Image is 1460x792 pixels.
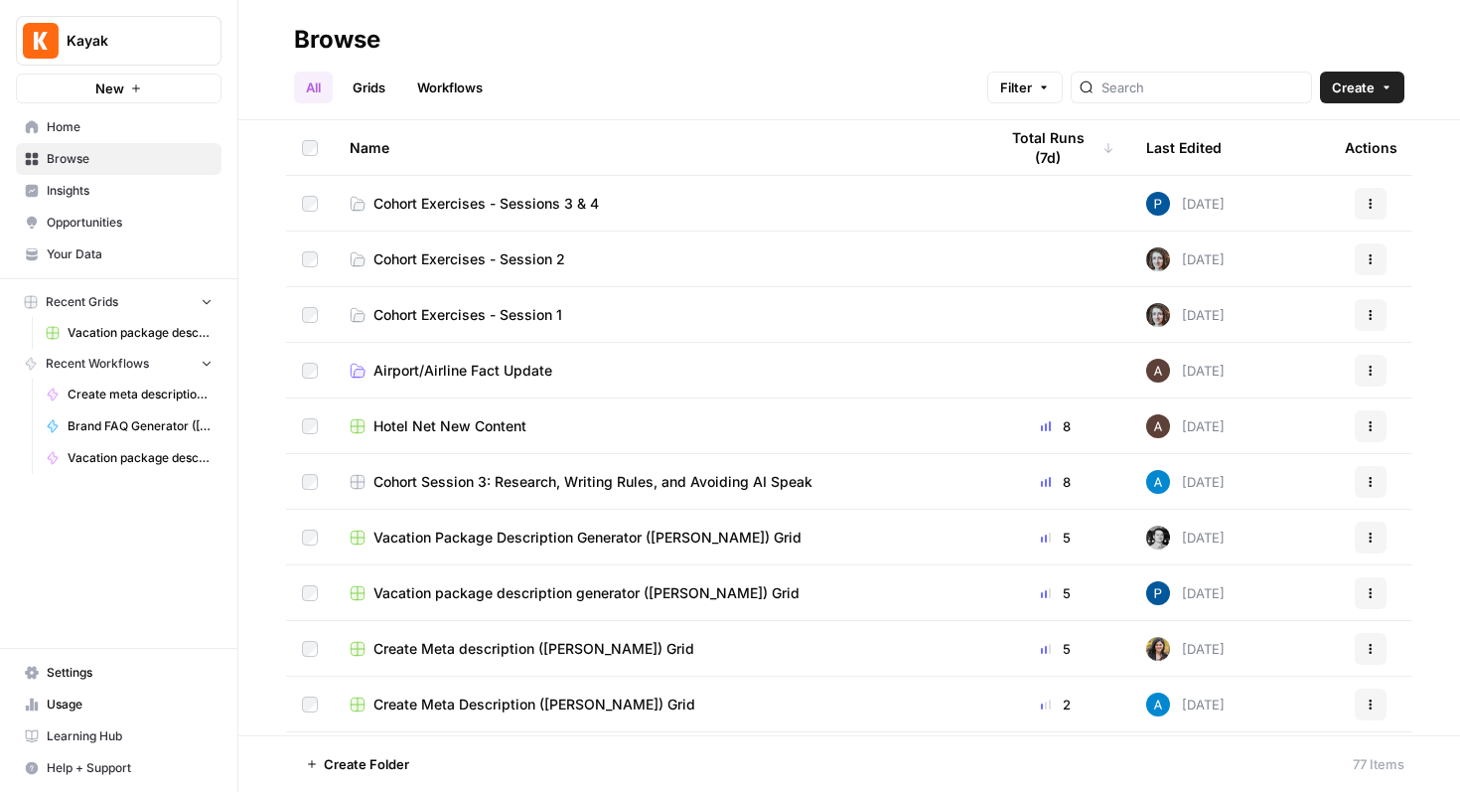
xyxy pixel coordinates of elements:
[16,657,221,689] a: Settings
[16,207,221,238] a: Opportunities
[324,754,409,774] span: Create Folder
[1146,359,1170,383] img: wtbmvrjo3qvncyiyitl6zoukl9gz
[350,249,965,269] a: Cohort Exercises - Session 2
[16,16,221,66] button: Workspace: Kayak
[1146,637,1225,661] div: [DATE]
[1146,470,1225,494] div: [DATE]
[350,695,965,714] a: Create Meta Description ([PERSON_NAME]) Grid
[1146,581,1170,605] img: pl7e58t6qlk7gfgh2zr3oyga3gis
[350,305,965,325] a: Cohort Exercises - Session 1
[16,689,221,720] a: Usage
[373,305,562,325] span: Cohort Exercises - Session 1
[47,664,213,682] span: Settings
[16,752,221,784] button: Help + Support
[1332,78,1375,97] span: Create
[373,472,812,492] span: Cohort Session 3: Research, Writing Rules, and Avoiding AI Speak
[341,72,397,103] a: Grids
[373,528,802,548] span: Vacation Package Description Generator ([PERSON_NAME]) Grid
[1146,414,1225,438] div: [DATE]
[294,72,333,103] a: All
[997,695,1114,714] div: 2
[16,720,221,752] a: Learning Hub
[373,583,800,603] span: Vacation package description generator ([PERSON_NAME]) Grid
[47,214,213,232] span: Opportunities
[16,349,221,379] button: Recent Workflows
[1146,120,1222,175] div: Last Edited
[350,416,965,436] a: Hotel Net New Content
[350,639,965,659] a: Create Meta description ([PERSON_NAME]) Grid
[16,287,221,317] button: Recent Grids
[997,528,1114,548] div: 5
[350,528,965,548] a: Vacation Package Description Generator ([PERSON_NAME]) Grid
[350,472,965,492] a: Cohort Session 3: Research, Writing Rules, and Avoiding AI Speak
[16,143,221,175] a: Browse
[373,249,565,269] span: Cohort Exercises - Session 2
[23,23,59,59] img: Kayak Logo
[37,442,221,474] a: Vacation package description generator ([PERSON_NAME])
[1146,581,1225,605] div: [DATE]
[997,416,1114,436] div: 8
[1353,754,1404,774] div: 77 Items
[95,79,124,98] span: New
[37,410,221,442] a: Brand FAQ Generator ([PERSON_NAME])
[47,245,213,263] span: Your Data
[1146,303,1170,327] img: rz7p8tmnmqi1pt4pno23fskyt2v8
[373,695,695,714] span: Create Meta Description ([PERSON_NAME]) Grid
[68,324,213,342] span: Vacation package description generator ([PERSON_NAME]) Grid
[68,417,213,435] span: Brand FAQ Generator ([PERSON_NAME])
[1146,247,1170,271] img: rz7p8tmnmqi1pt4pno23fskyt2v8
[16,74,221,103] button: New
[47,727,213,745] span: Learning Hub
[350,194,965,214] a: Cohort Exercises - Sessions 3 & 4
[294,24,380,56] div: Browse
[373,361,552,381] span: Airport/Airline Fact Update
[1146,192,1225,216] div: [DATE]
[67,31,187,51] span: Kayak
[1146,359,1225,383] div: [DATE]
[350,120,965,175] div: Name
[373,639,694,659] span: Create Meta description ([PERSON_NAME]) Grid
[1146,192,1170,216] img: pl7e58t6qlk7gfgh2zr3oyga3gis
[47,150,213,168] span: Browse
[16,111,221,143] a: Home
[16,175,221,207] a: Insights
[46,355,149,373] span: Recent Workflows
[405,72,495,103] a: Workflows
[1146,693,1170,716] img: o3cqybgnmipr355j8nz4zpq1mc6x
[373,194,599,214] span: Cohort Exercises - Sessions 3 & 4
[47,696,213,713] span: Usage
[997,472,1114,492] div: 8
[997,639,1114,659] div: 5
[46,293,118,311] span: Recent Grids
[1146,414,1170,438] img: wtbmvrjo3qvncyiyitl6zoukl9gz
[1146,303,1225,327] div: [DATE]
[1146,526,1170,550] img: 4vx69xode0b6rvenq8fzgxnr47hp
[68,386,213,403] span: Create meta description ([PERSON_NAME])
[997,583,1114,603] div: 5
[47,118,213,136] span: Home
[47,182,213,200] span: Insights
[1000,78,1032,97] span: Filter
[1146,470,1170,494] img: o3cqybgnmipr355j8nz4zpq1mc6x
[1345,120,1397,175] div: Actions
[997,120,1114,175] div: Total Runs (7d)
[37,379,221,410] a: Create meta description ([PERSON_NAME])
[294,748,421,780] button: Create Folder
[1320,72,1404,103] button: Create
[350,361,965,381] a: Airport/Airline Fact Update
[987,72,1063,103] button: Filter
[1146,637,1170,661] img: re7xpd5lpd6r3te7ued3p9atxw8h
[1146,247,1225,271] div: [DATE]
[1146,693,1225,716] div: [DATE]
[47,759,213,777] span: Help + Support
[16,238,221,270] a: Your Data
[37,317,221,349] a: Vacation package description generator ([PERSON_NAME]) Grid
[350,583,965,603] a: Vacation package description generator ([PERSON_NAME]) Grid
[1146,526,1225,550] div: [DATE]
[373,416,526,436] span: Hotel Net New Content
[68,449,213,467] span: Vacation package description generator ([PERSON_NAME])
[1101,78,1303,97] input: Search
